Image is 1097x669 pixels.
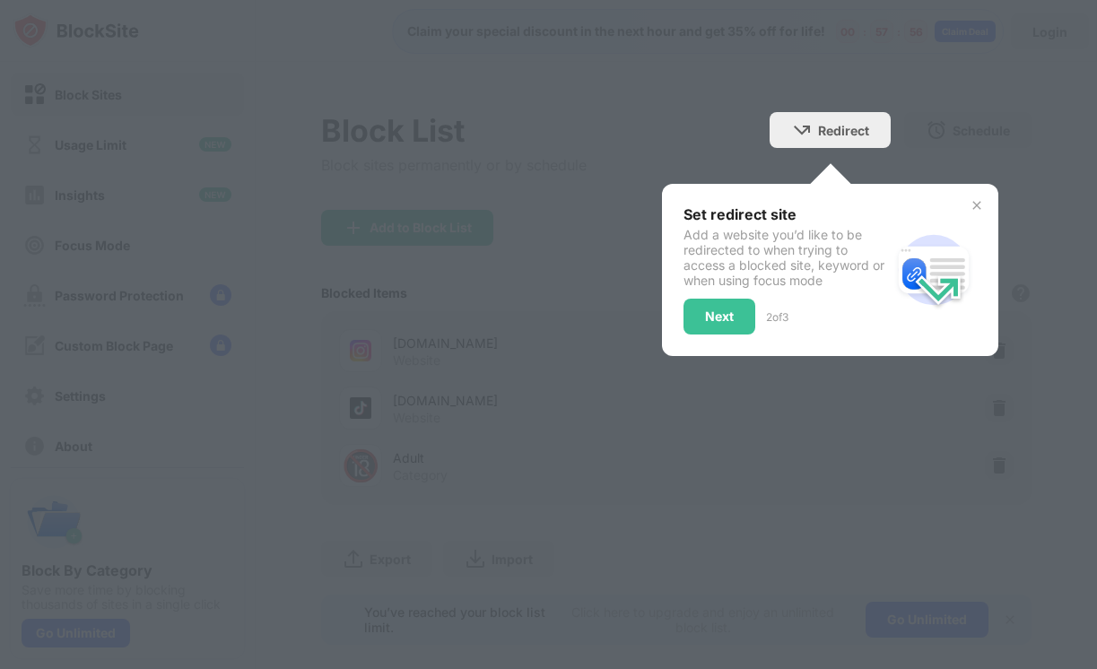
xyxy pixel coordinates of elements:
[818,123,869,138] div: Redirect
[891,227,977,313] img: redirect.svg
[683,227,891,288] div: Add a website you’d like to be redirected to when trying to access a blocked site, keyword or whe...
[683,205,891,223] div: Set redirect site
[705,309,734,324] div: Next
[766,310,788,324] div: 2 of 3
[970,198,984,213] img: x-button.svg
